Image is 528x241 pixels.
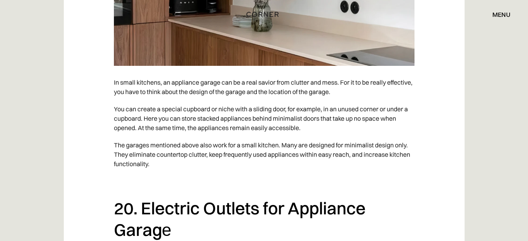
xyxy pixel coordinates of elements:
p: You can create a special cupboard or niche with a sliding door, for example, in an unused corner ... [114,100,414,136]
div: menu [485,8,510,21]
p: In small kitchens, an appliance garage can be a real savior from clutter and mess. For it to be r... [114,74,414,100]
div: menu [492,11,510,18]
p: The garages mentioned above also work for a small kitchen. Many are designed for minimalist desig... [114,136,414,172]
h2: 20. Electric Outlets for Appliance Garagе [114,198,414,240]
p: ‍ [114,172,414,190]
a: home [246,9,282,20]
